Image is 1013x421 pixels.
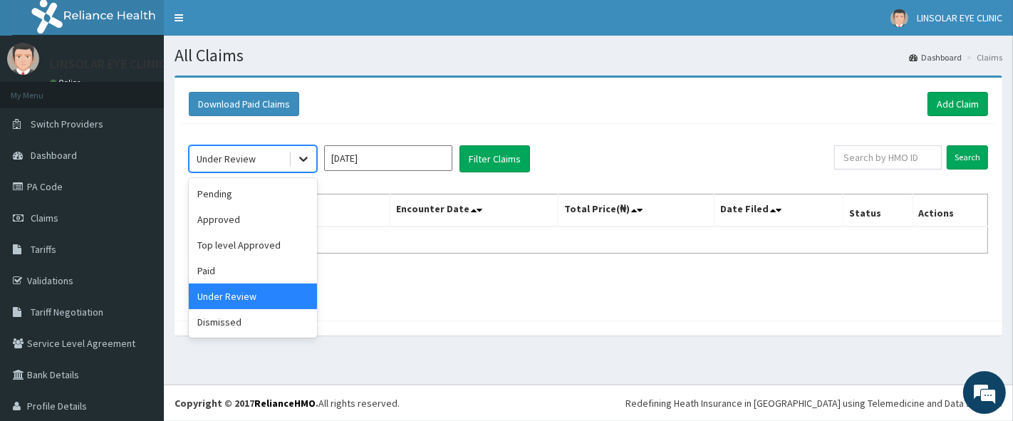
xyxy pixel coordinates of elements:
[189,309,317,335] div: Dismissed
[189,232,317,258] div: Top level Approved
[963,51,1002,63] li: Claims
[917,11,1002,24] span: LINSOLAR EYE CLINIC
[890,9,908,27] img: User Image
[234,7,268,41] div: Minimize live chat window
[83,122,197,266] span: We're online!
[913,194,987,227] th: Actions
[31,149,77,162] span: Dashboard
[834,145,942,170] input: Search by HMO ID
[31,118,103,130] span: Switch Providers
[843,194,913,227] th: Status
[189,92,299,116] button: Download Paid Claims
[26,71,58,107] img: d_794563401_company_1708531726252_794563401
[189,258,317,284] div: Paid
[31,212,58,224] span: Claims
[74,80,239,98] div: Chat with us now
[254,397,316,410] a: RelianceHMO
[189,181,317,207] div: Pending
[390,194,559,227] th: Encounter Date
[189,284,317,309] div: Under Review
[50,58,166,71] p: LINSOLAR EYE CLINIC
[7,274,271,324] textarea: Type your message and hit 'Enter'
[31,306,103,318] span: Tariff Negotiation
[459,145,530,172] button: Filter Claims
[947,145,988,170] input: Search
[189,207,317,232] div: Approved
[175,46,1002,65] h1: All Claims
[715,194,843,227] th: Date Filed
[909,51,962,63] a: Dashboard
[625,396,1002,410] div: Redefining Heath Insurance in [GEOGRAPHIC_DATA] using Telemedicine and Data Science!
[559,194,715,227] th: Total Price(₦)
[31,243,56,256] span: Tariffs
[50,78,84,88] a: Online
[197,152,256,166] div: Under Review
[7,43,39,75] img: User Image
[324,145,452,171] input: Select Month and Year
[164,385,1013,421] footer: All rights reserved.
[928,92,988,116] a: Add Claim
[175,397,318,410] strong: Copyright © 2017 .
